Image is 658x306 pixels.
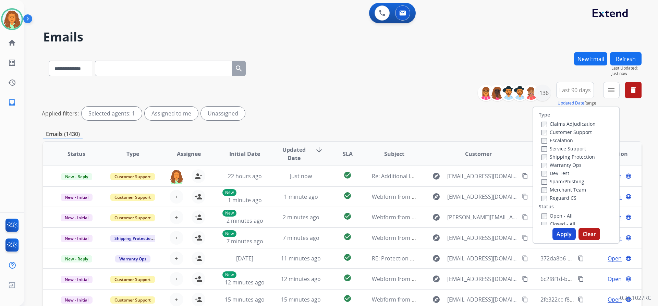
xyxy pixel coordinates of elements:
[343,192,352,200] mat-icon: check_circle
[175,275,178,283] span: +
[372,296,527,303] span: Webform from [EMAIL_ADDRESS][DOMAIN_NAME] on [DATE]
[540,275,643,283] span: 6c2f8f1d-b5d5-4ba3-9b2f-a20b527ac92e
[447,234,518,242] span: [EMAIL_ADDRESS][DOMAIN_NAME]
[447,254,518,262] span: [EMAIL_ADDRESS][DOMAIN_NAME]
[541,129,592,135] label: Customer Support
[539,203,554,210] label: Status
[432,295,440,304] mat-icon: explore
[110,214,155,221] span: Customer Support
[541,171,547,176] input: Dev Test
[194,234,203,242] mat-icon: person_add
[541,212,573,219] label: Open - All
[432,254,440,262] mat-icon: explore
[222,230,236,237] p: New
[61,296,93,304] span: New - Initial
[541,121,596,127] label: Claims Adjudication
[607,86,616,94] mat-icon: menu
[432,213,440,221] mat-icon: explore
[222,210,236,217] p: New
[541,195,576,201] label: Reguard CS
[194,213,203,221] mat-icon: person_add
[578,276,584,282] mat-icon: content_copy
[279,146,310,162] span: Updated Date
[201,107,245,120] div: Unassigned
[540,296,643,303] span: 2fe322cc-f8da-4865-a260-ee8b5c4e24b0
[170,210,183,224] button: +
[541,155,547,160] input: Shipping Protection
[608,254,622,262] span: Open
[372,255,553,262] span: RE: Protection Plan Cancellation [ thread::8LtcnI_wCjKyHfujEwD19Dk:: ]
[225,296,265,303] span: 15 minutes ago
[620,294,651,302] p: 0.20.1027RC
[608,275,622,283] span: Open
[541,170,569,176] label: Dev Test
[229,150,260,158] span: Initial Date
[227,217,263,224] span: 2 minutes ago
[343,294,352,303] mat-icon: check_circle
[541,222,547,227] input: Closed - All
[175,295,178,304] span: +
[110,235,157,242] span: Shipping Protection
[432,234,440,242] mat-icon: explore
[222,271,236,278] p: New
[556,82,594,98] button: Last 90 days
[611,71,642,76] span: Just now
[343,150,353,158] span: SLA
[42,109,79,118] p: Applied filters:
[432,275,440,283] mat-icon: explore
[539,111,550,118] label: Type
[559,89,591,91] span: Last 90 days
[541,146,547,152] input: Service Support
[8,39,16,47] mat-icon: home
[281,296,321,303] span: 15 minutes ago
[611,65,642,71] span: Last Updated:
[170,252,183,265] button: +
[145,107,198,120] div: Assigned to me
[629,86,637,94] mat-icon: delete
[343,253,352,261] mat-icon: check_circle
[372,193,527,200] span: Webform from [EMAIL_ADDRESS][DOMAIN_NAME] on [DATE]
[372,275,527,283] span: Webform from [EMAIL_ADDRESS][DOMAIN_NAME] on [DATE]
[222,189,236,196] p: New
[541,130,547,135] input: Customer Support
[177,150,201,158] span: Assignee
[541,196,547,201] input: Reguard CS
[522,255,528,261] mat-icon: content_copy
[541,186,586,193] label: Merchant Team
[281,255,321,262] span: 11 minutes ago
[290,172,312,180] span: Just now
[68,150,85,158] span: Status
[372,234,527,242] span: Webform from [EMAIL_ADDRESS][DOMAIN_NAME] on [DATE]
[61,235,93,242] span: New - Initial
[115,255,150,262] span: Warranty Ops
[225,279,265,286] span: 12 minutes ago
[541,137,573,144] label: Escalation
[541,178,584,185] label: Spam/Phishing
[625,173,632,179] mat-icon: language
[522,235,528,241] mat-icon: content_copy
[447,275,518,283] span: [EMAIL_ADDRESS][DOMAIN_NAME]
[541,163,547,168] input: Warranty Ops
[447,172,518,180] span: [EMAIL_ADDRESS][DOMAIN_NAME]
[372,213,570,221] span: Webform from [PERSON_NAME][EMAIL_ADDRESS][DOMAIN_NAME] on [DATE]
[534,85,551,101] div: +136
[175,254,178,262] span: +
[574,52,607,65] button: New Email
[43,130,83,138] p: Emails (1430)
[610,52,642,65] button: Refresh
[625,194,632,200] mat-icon: language
[541,162,582,168] label: Warranty Ops
[236,255,253,262] span: [DATE]
[227,237,263,245] span: 7 minutes ago
[608,295,622,304] span: Open
[110,194,155,201] span: Customer Support
[194,193,203,201] mat-icon: person_add
[61,255,92,262] span: New - Reply
[82,107,142,120] div: Selected agents: 1
[8,59,16,67] mat-icon: list_alt
[61,173,92,180] span: New - Reply
[235,64,243,73] mat-icon: search
[343,171,352,179] mat-icon: check_circle
[61,214,93,221] span: New - Initial
[541,138,547,144] input: Escalation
